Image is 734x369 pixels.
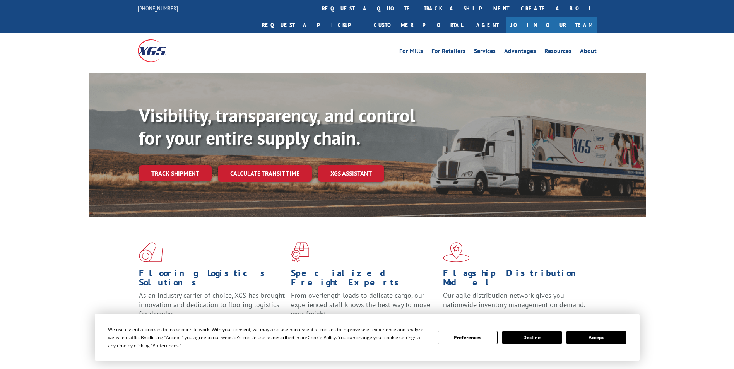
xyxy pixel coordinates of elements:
div: We use essential cookies to make our site work. With your consent, we may also use non-essential ... [108,325,428,350]
b: Visibility, transparency, and control for your entire supply chain. [139,103,415,150]
a: Customer Portal [368,17,469,33]
a: XGS ASSISTANT [318,165,384,182]
a: About [580,48,597,56]
a: Resources [544,48,571,56]
span: Our agile distribution network gives you nationwide inventory management on demand. [443,291,585,309]
button: Preferences [438,331,497,344]
a: For Retailers [431,48,465,56]
p: From overlength loads to delicate cargo, our experienced staff knows the best way to move your fr... [291,291,437,325]
span: As an industry carrier of choice, XGS has brought innovation and dedication to flooring logistics... [139,291,285,318]
a: For Mills [399,48,423,56]
a: Calculate transit time [218,165,312,182]
h1: Flagship Distribution Model [443,268,589,291]
span: Cookie Policy [308,334,336,341]
h1: Specialized Freight Experts [291,268,437,291]
a: [PHONE_NUMBER] [138,4,178,12]
div: Cookie Consent Prompt [95,314,640,361]
img: xgs-icon-focused-on-flooring-red [291,242,309,262]
button: Accept [566,331,626,344]
a: Request a pickup [256,17,368,33]
a: Advantages [504,48,536,56]
h1: Flooring Logistics Solutions [139,268,285,291]
img: xgs-icon-flagship-distribution-model-red [443,242,470,262]
a: Track shipment [139,165,212,181]
button: Decline [502,331,562,344]
a: Agent [469,17,506,33]
a: Join Our Team [506,17,597,33]
span: Preferences [152,342,179,349]
img: xgs-icon-total-supply-chain-intelligence-red [139,242,163,262]
a: Services [474,48,496,56]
